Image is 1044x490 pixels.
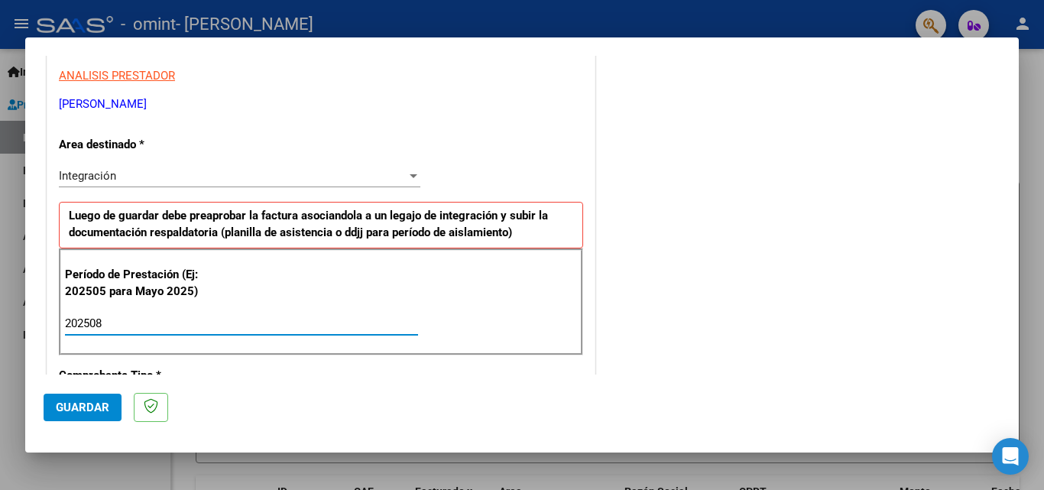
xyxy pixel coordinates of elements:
p: Area destinado * [59,136,216,154]
button: Guardar [44,394,122,421]
span: Guardar [56,401,109,414]
p: Comprobante Tipo * [59,367,216,385]
strong: Luego de guardar debe preaprobar la factura asociandola a un legajo de integración y subir la doc... [69,209,548,240]
span: ANALISIS PRESTADOR [59,69,175,83]
p: Período de Prestación (Ej: 202505 para Mayo 2025) [65,266,219,300]
p: [PERSON_NAME] [59,96,583,113]
div: Open Intercom Messenger [992,438,1029,475]
span: Integración [59,169,116,183]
